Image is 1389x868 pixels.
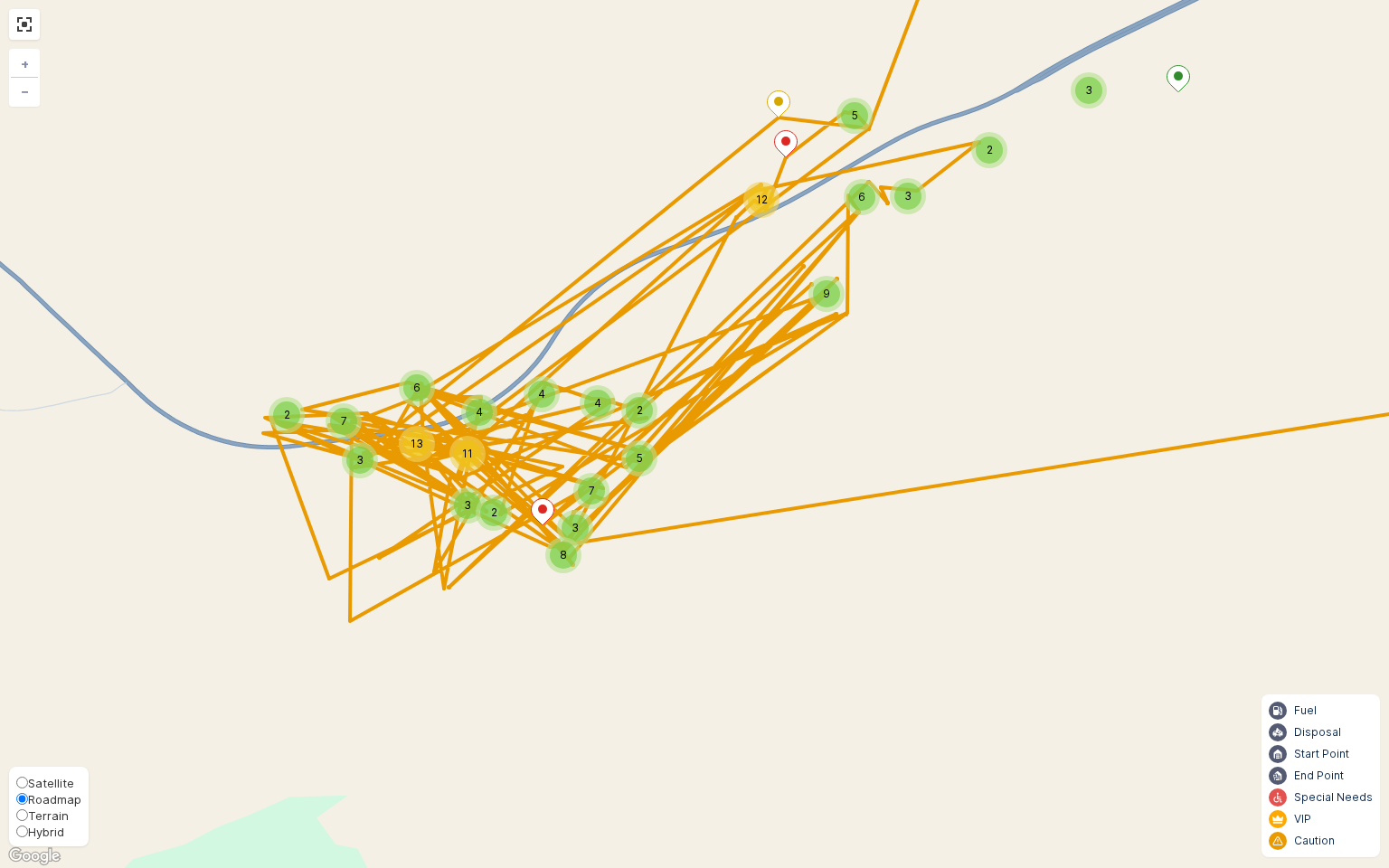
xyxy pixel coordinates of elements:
span: 2 [637,403,643,417]
div: 3 [890,178,926,214]
div: 6 [844,179,880,215]
div: 9 [808,276,845,312]
span: 12 [756,193,768,206]
span: 6 [858,190,865,203]
div: 5 [621,440,657,476]
span: 9 [823,287,830,300]
div: 12 [743,182,780,218]
div: 2 [621,392,657,429]
span: 5 [637,451,643,465]
span: 3 [904,189,912,203]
